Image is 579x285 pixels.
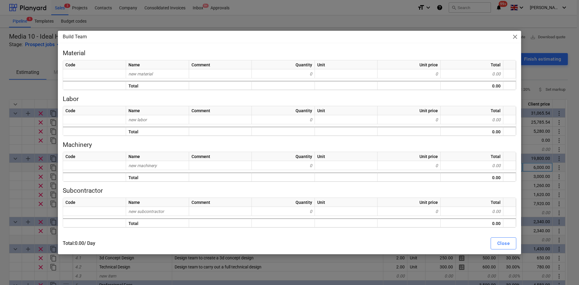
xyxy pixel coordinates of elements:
[63,49,516,58] p: Material
[63,152,126,161] div: Code
[128,71,153,76] span: new material
[126,198,189,207] div: Name
[315,60,378,69] div: Unit
[252,152,315,161] div: Quantity
[378,115,441,124] div: 0
[252,115,315,124] div: 0
[63,60,126,69] div: Code
[441,60,503,69] div: Total
[378,106,441,115] div: Unit price
[511,33,519,40] span: close
[252,106,315,115] div: Quantity
[252,198,315,207] div: Quantity
[63,141,516,149] p: Machinery
[441,173,503,182] div: 0.00
[441,81,503,90] div: 0.00
[378,198,441,207] div: Unit price
[128,163,157,168] span: new machinery
[252,69,315,78] div: 0
[378,152,441,161] div: Unit price
[128,117,147,122] span: new labor
[252,60,315,69] div: Quantity
[63,187,516,195] p: Subcontractor
[126,60,189,69] div: Name
[189,106,252,115] div: Comment
[63,95,516,103] p: Labor
[441,127,503,136] div: 0.00
[315,106,378,115] div: Unit
[441,198,503,207] div: Total
[378,207,441,216] div: 0
[126,106,189,115] div: Name
[126,81,189,90] div: Total
[315,198,378,207] div: Unit
[549,256,579,285] iframe: Chat Widget
[189,60,252,69] div: Comment
[126,152,189,161] div: Name
[189,152,252,161] div: Comment
[128,209,164,214] span: new subcontractor
[189,198,252,207] div: Comment
[441,106,503,115] div: Total
[63,33,87,40] p: Build Team
[378,60,441,69] div: Unit price
[441,207,503,216] div: 0.00
[491,237,516,249] button: Close
[441,69,503,78] div: 0.00
[126,218,189,227] div: Total
[63,198,126,207] div: Code
[441,115,503,124] div: 0.00
[441,161,503,170] div: 0.00
[63,106,126,115] div: Code
[126,127,189,136] div: Total
[63,240,290,247] p: Total : 0.00 / Day
[315,152,378,161] div: Unit
[378,161,441,170] div: 0
[441,218,503,227] div: 0.00
[441,152,503,161] div: Total
[126,173,189,182] div: Total
[252,207,315,216] div: 0
[497,239,510,247] div: Close
[252,161,315,170] div: 0
[378,69,441,78] div: 0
